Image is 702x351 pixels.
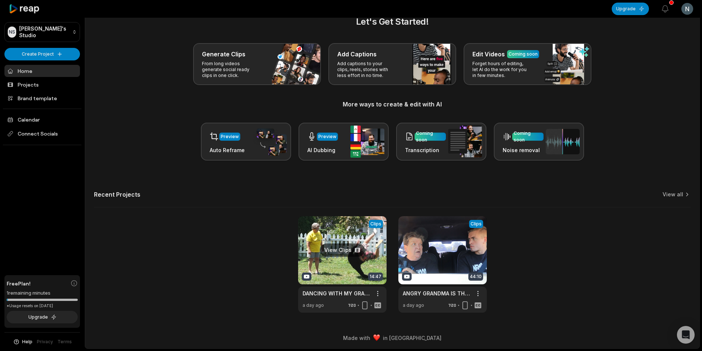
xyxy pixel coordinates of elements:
[303,289,370,297] a: DANCING WITH MY GRANDMA!
[221,133,239,140] div: Preview
[612,3,649,15] button: Upgrade
[403,289,471,297] a: ANGRY GRANDMA IS THE NEIGHBORHOOD WATCH!
[337,61,394,78] p: Add captions to your clips, reels, stories with less effort in no time.
[57,338,72,345] a: Terms
[4,48,80,60] button: Create Project
[405,146,446,154] h3: Transcription
[202,61,259,78] p: From long videos generate social ready clips in one click.
[4,92,80,104] a: Brand template
[92,334,693,342] div: Made with in [GEOGRAPHIC_DATA]
[94,15,691,28] h2: Let's Get Started!
[253,127,287,156] img: auto_reframe.png
[307,146,338,154] h3: AI Dubbing
[7,303,78,309] div: *Usage resets on [DATE]
[509,51,538,57] div: Coming soon
[7,280,31,287] span: Free Plan!
[4,127,80,140] span: Connect Socials
[202,50,245,59] h3: Generate Clips
[4,78,80,91] a: Projects
[514,130,542,143] div: Coming soon
[94,100,691,109] h3: More ways to create & edit with AI
[472,61,530,78] p: Forget hours of editing, let AI do the work for you in few minutes.
[13,338,32,345] button: Help
[448,126,482,157] img: transcription.png
[4,113,80,126] a: Calendar
[416,130,444,143] div: Coming soon
[337,50,377,59] h3: Add Captions
[373,334,380,341] img: heart emoji
[7,311,78,323] button: Upgrade
[503,146,544,154] h3: Noise removal
[546,129,580,154] img: noise_removal.png
[472,50,505,59] h3: Edit Videos
[350,126,384,158] img: ai_dubbing.png
[8,27,16,38] div: NS
[22,338,32,345] span: Help
[210,146,245,154] h3: Auto Reframe
[19,25,69,39] p: [PERSON_NAME]'s Studio
[677,326,695,344] div: Open Intercom Messenger
[7,289,78,297] div: 1 remaining minutes
[4,65,80,77] a: Home
[318,133,336,140] div: Preview
[37,338,53,345] a: Privacy
[94,191,140,198] h2: Recent Projects
[663,191,683,198] a: View all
